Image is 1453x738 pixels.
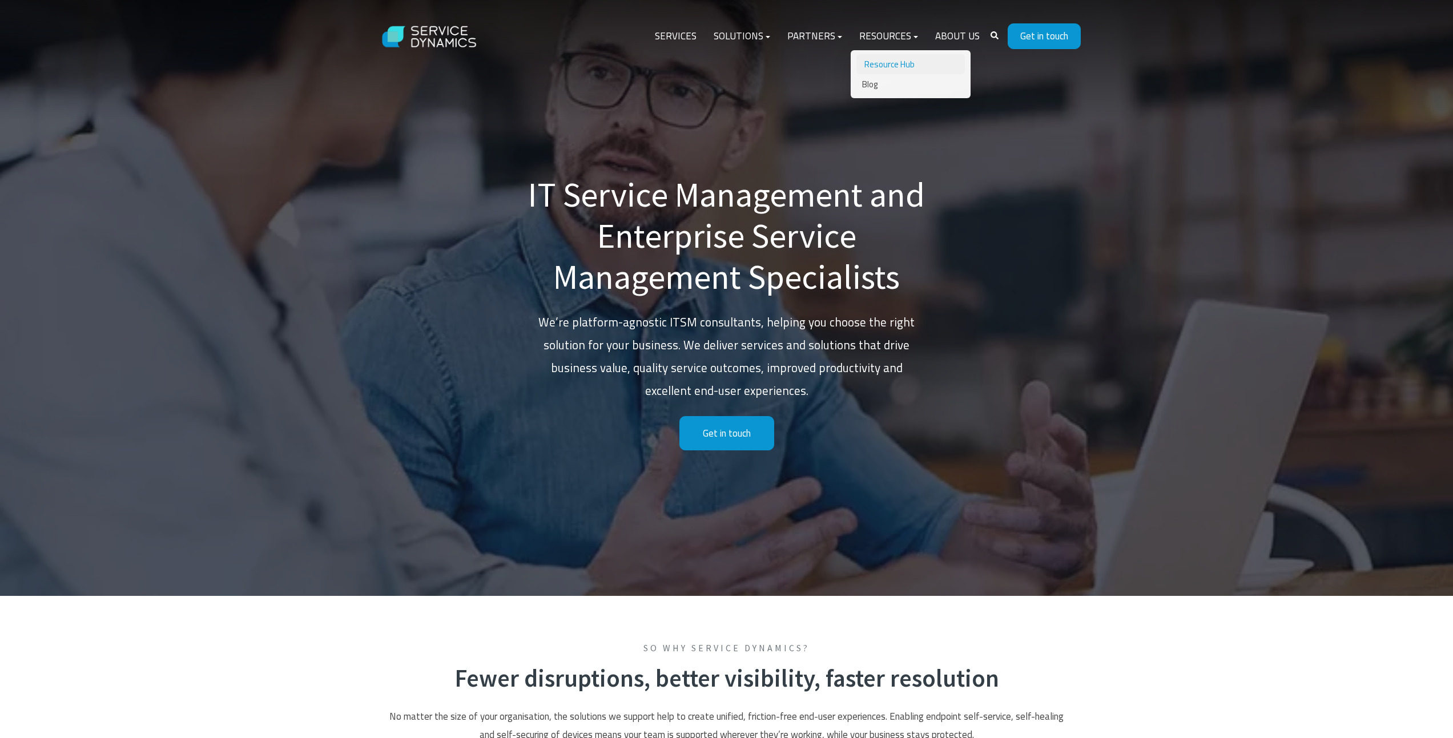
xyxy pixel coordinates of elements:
h2: Fewer disruptions, better visibility, faster resolution [384,664,1069,693]
a: Resource Hub [856,54,965,74]
a: Get in touch [1008,23,1081,49]
p: We’re platform-agnostic ITSM consultants, helping you choose the right solution for your business... [527,311,927,402]
a: Services [646,23,705,50]
a: Blog [856,74,965,94]
span: So why Service Dynamics? [384,642,1069,654]
img: Service Dynamics Logo - White [373,15,487,59]
a: Solutions [705,23,779,50]
a: About Us [927,23,988,50]
h1: IT Service Management and Enterprise Service Management Specialists [527,174,927,297]
a: Partners [779,23,851,50]
a: Resources [851,23,927,50]
div: Navigation Menu [646,23,988,50]
a: Get in touch [679,416,774,451]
